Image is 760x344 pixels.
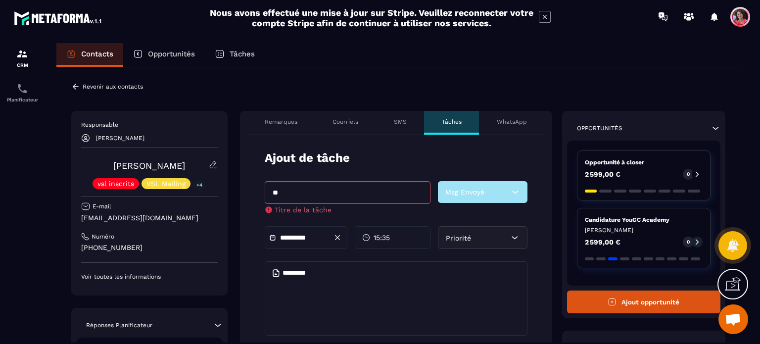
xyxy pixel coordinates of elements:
span: Msg envoyé [445,188,484,196]
p: Opportunité à closer [585,158,703,166]
p: Réponses Planificateur [86,321,152,329]
p: [PHONE_NUMBER] [81,243,218,252]
p: Revenir aux contacts [83,83,143,90]
p: [PERSON_NAME] [585,226,703,234]
a: Tâches [205,43,265,67]
p: CRM [2,62,42,68]
img: scheduler [16,83,28,95]
p: +4 [193,180,206,190]
img: logo [14,9,103,27]
p: Opportunités [577,124,622,132]
span: Priorité [446,234,471,242]
span: 15:35 [374,233,390,243]
p: Remarques [265,118,297,126]
p: Opportunités [148,49,195,58]
a: Contacts [56,43,123,67]
p: Tâches [442,118,462,126]
a: formationformationCRM [2,41,42,75]
p: Ajout de tâche [265,150,350,166]
p: Tâches [230,49,255,58]
p: [EMAIL_ADDRESS][DOMAIN_NAME] [81,213,218,223]
p: Responsable [81,121,218,129]
p: vsl inscrits [97,180,134,187]
p: SMS [394,118,407,126]
span: Titre de la tâche [275,206,332,214]
p: Candidature YouGC Academy [585,216,703,224]
p: Numéro [92,233,114,241]
p: [PERSON_NAME] [96,135,144,142]
p: 0 [687,239,690,246]
button: Ajout opportunité [567,291,721,313]
p: E-mail [93,202,111,210]
p: Contacts [81,49,113,58]
h2: Nous avons effectué une mise à jour sur Stripe. Veuillez reconnecter votre compte Stripe afin de ... [209,7,534,28]
p: Courriels [332,118,358,126]
p: 2 599,00 € [585,171,620,178]
p: 0 [687,171,690,178]
p: WhatsApp [497,118,527,126]
a: schedulerschedulerPlanificateur [2,75,42,110]
p: VSL Mailing [146,180,186,187]
img: formation [16,48,28,60]
a: [PERSON_NAME] [113,160,185,171]
p: 2 599,00 € [585,239,620,246]
div: Ouvrir le chat [718,304,748,334]
a: Opportunités [123,43,205,67]
p: Planificateur [2,97,42,102]
p: Voir toutes les informations [81,273,218,281]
